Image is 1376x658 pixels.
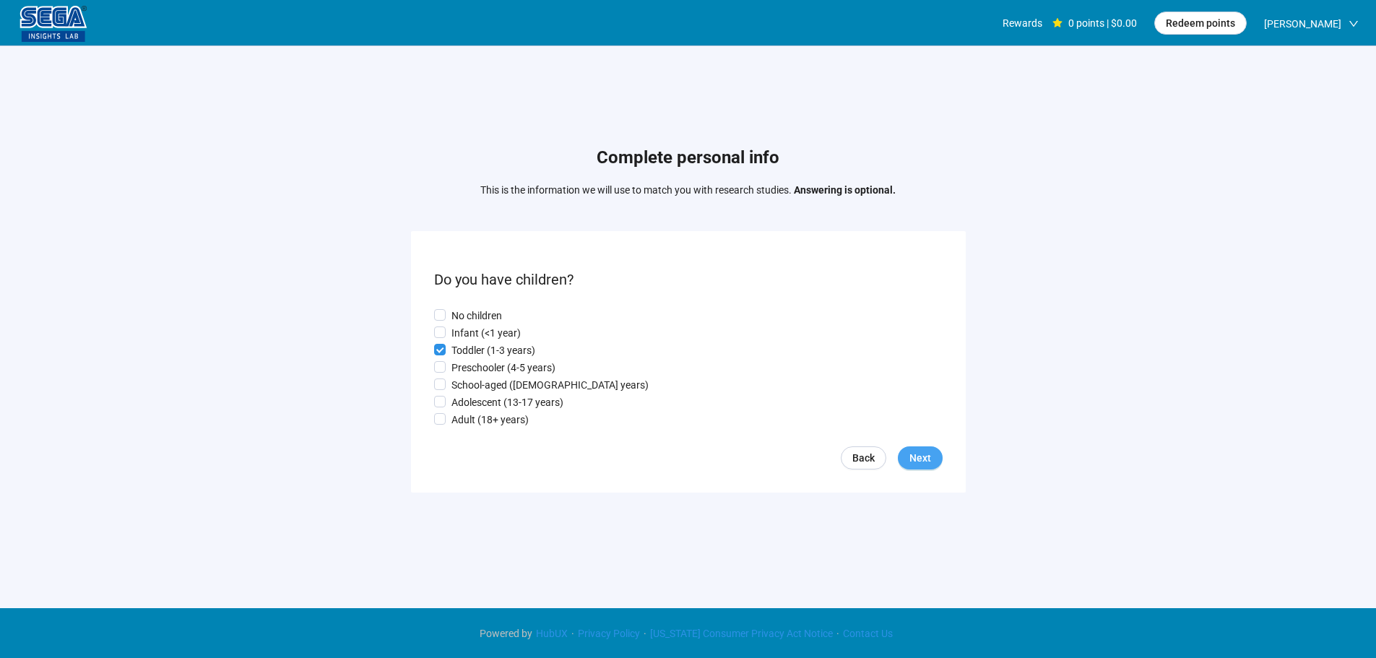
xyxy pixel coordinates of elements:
span: Redeem points [1166,15,1235,31]
p: Infant (<1 year) [451,325,521,341]
span: Powered by [480,628,532,639]
strong: Answering is optional. [794,184,896,196]
a: Privacy Policy [574,628,644,639]
button: Redeem points [1154,12,1247,35]
div: · · · [480,625,896,641]
p: School-aged ([DEMOGRAPHIC_DATA] years) [451,377,649,393]
a: Back [841,446,886,469]
a: HubUX [532,628,571,639]
span: [PERSON_NAME] [1264,1,1341,47]
button: Next [898,446,943,469]
span: down [1349,19,1359,29]
p: No children [451,308,502,324]
p: Toddler (1-3 years) [451,342,535,358]
h1: Complete personal info [480,144,896,172]
p: This is the information we will use to match you with research studies. [480,182,896,198]
p: Adolescent (13-17 years) [451,394,563,410]
a: [US_STATE] Consumer Privacy Act Notice [646,628,836,639]
span: star [1052,18,1063,28]
p: Do you have children? [434,269,943,291]
p: Adult (18+ years) [451,412,529,428]
span: Next [909,450,931,466]
p: Preschooler (4-5 years) [451,360,555,376]
span: Back [852,450,875,466]
a: Contact Us [839,628,896,639]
